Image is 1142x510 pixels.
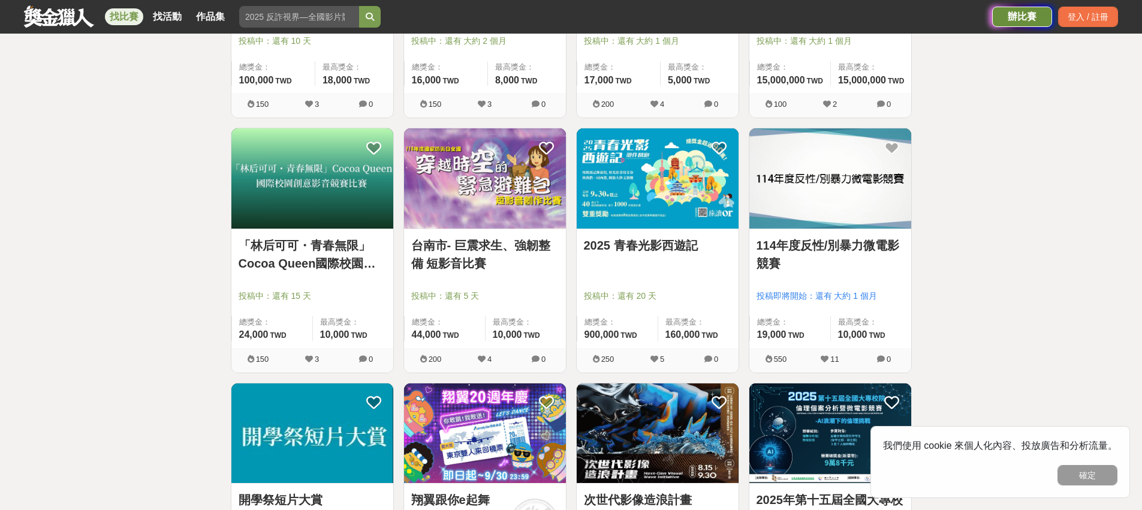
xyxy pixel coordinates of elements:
span: 16,000 [412,75,441,85]
img: Cover Image [404,383,566,484]
span: TWD [351,331,367,340]
span: 3 [315,100,319,109]
span: 最高獎金： [493,316,559,328]
span: 3 [315,355,319,364]
span: 150 [256,100,269,109]
span: 投稿中：還有 10 天 [239,35,386,47]
span: 總獎金： [757,61,823,73]
img: Cover Image [231,383,393,484]
a: 辦比賽 [992,7,1052,27]
span: 總獎金： [584,316,650,328]
span: 最高獎金： [323,61,386,73]
span: TWD [615,77,631,85]
img: Cover Image [577,128,739,229]
a: 找活動 [148,8,186,25]
span: 總獎金： [584,61,653,73]
span: 15,000,000 [838,75,886,85]
span: 100 [774,100,787,109]
a: Cover Image [231,128,393,229]
input: 2025 反詐視界—全國影片競賽 [239,6,359,28]
span: 10,000 [493,329,522,340]
span: 150 [256,355,269,364]
span: TWD [442,77,459,85]
a: 翔翼跟你e起舞 [411,491,559,509]
span: 44,000 [412,329,441,340]
span: 18,000 [323,75,352,85]
a: 台南市- 巨震求生、強韌整備 短影音比賽 [411,236,559,272]
span: 最高獎金： [665,316,731,328]
span: TWD [694,77,710,85]
img: Cover Image [749,128,911,229]
span: 8,000 [495,75,519,85]
span: 總獎金： [412,316,478,328]
span: 最高獎金： [320,316,386,328]
span: 我們使用 cookie 來個人化內容、投放廣告和分析流量。 [883,440,1117,451]
span: 24,000 [239,329,269,340]
span: 投稿中：還有 大約 2 個月 [411,35,559,47]
span: 投稿中：還有 5 天 [411,290,559,302]
span: 最高獎金： [838,316,904,328]
span: 11 [830,355,839,364]
span: 5,000 [668,75,692,85]
span: 3 [487,100,492,109]
span: TWD [701,331,718,340]
span: 4 [487,355,492,364]
span: TWD [270,331,286,340]
span: 200 [429,355,442,364]
span: TWD [620,331,637,340]
span: 550 [774,355,787,364]
img: Cover Image [404,128,566,229]
span: 10,000 [320,329,349,340]
a: Cover Image [231,383,393,484]
a: 次世代影像造浪計畫 [584,491,731,509]
span: 0 [369,355,373,364]
span: 160,000 [665,329,700,340]
span: TWD [521,77,537,85]
span: TWD [523,331,540,340]
span: 150 [429,100,442,109]
span: 投稿即將開始：還有 大約 1 個月 [757,290,904,302]
span: TWD [869,331,885,340]
span: 總獎金： [239,61,308,73]
span: 100,000 [239,75,274,85]
span: 最高獎金： [838,61,904,73]
span: 250 [601,355,614,364]
img: Cover Image [231,128,393,229]
a: Cover Image [749,383,911,484]
a: 找比賽 [105,8,143,25]
span: 0 [541,100,546,109]
a: Cover Image [577,383,739,484]
span: 19,000 [757,329,787,340]
a: Cover Image [404,128,566,229]
img: Cover Image [749,383,911,484]
span: 900,000 [584,329,619,340]
a: 2025 青春光影西遊記 [584,236,731,254]
span: 15,000,000 [757,75,805,85]
span: 5 [660,355,664,364]
a: Cover Image [577,128,739,229]
span: 17,000 [584,75,614,85]
span: 總獎金： [239,316,305,328]
button: 確定 [1057,465,1117,485]
a: 作品集 [191,8,230,25]
span: 0 [714,100,718,109]
span: 200 [601,100,614,109]
span: 最高獎金： [668,61,731,73]
span: 2 [833,100,837,109]
span: 投稿中：還有 20 天 [584,290,731,302]
span: 投稿中：還有 15 天 [239,290,386,302]
span: TWD [807,77,823,85]
span: 總獎金： [757,316,823,328]
span: TWD [275,77,291,85]
span: TWD [354,77,370,85]
img: Cover Image [577,383,739,484]
span: 10,000 [838,329,867,340]
a: Cover Image [404,383,566,484]
a: Cover Image [749,128,911,229]
span: TWD [442,331,459,340]
span: 最高獎金： [495,61,559,73]
span: 0 [887,100,891,109]
span: TWD [788,331,804,340]
span: 投稿中：還有 大約 1 個月 [757,35,904,47]
a: 「林后可可・青春無限」Cocoa Queen國際校園創意影音競賽比賽 [239,236,386,272]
